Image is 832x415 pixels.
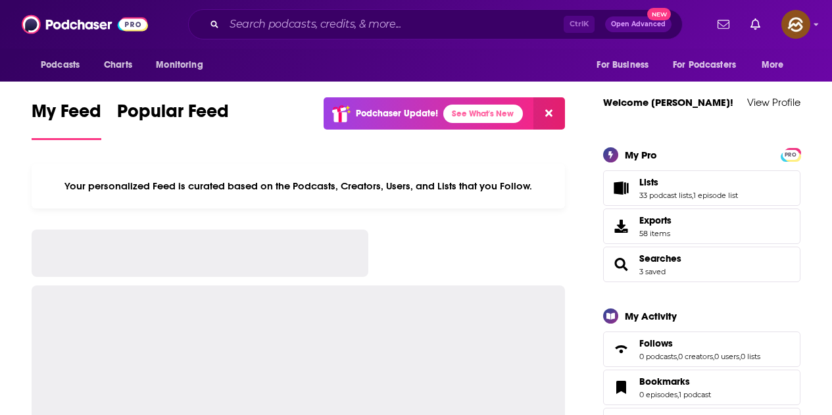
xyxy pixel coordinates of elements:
div: My Activity [625,310,677,322]
span: PRO [783,150,798,160]
span: , [713,352,714,361]
span: For Business [597,56,648,74]
span: Follows [603,331,800,367]
span: More [762,56,784,74]
span: , [677,352,678,361]
a: 0 podcasts [639,352,677,361]
a: Searches [639,253,681,264]
button: open menu [664,53,755,78]
a: Follows [639,337,760,349]
a: See What's New [443,105,523,123]
a: 0 users [714,352,739,361]
span: Ctrl K [564,16,595,33]
span: Podcasts [41,56,80,74]
span: Open Advanced [611,21,666,28]
a: Searches [608,255,634,274]
a: 0 creators [678,352,713,361]
span: , [739,352,741,361]
span: , [677,390,679,399]
span: Bookmarks [603,370,800,405]
span: Lists [639,176,658,188]
button: open menu [752,53,800,78]
p: Podchaser Update! [356,108,438,119]
span: Logged in as hey85204 [781,10,810,39]
a: Charts [95,53,140,78]
div: Your personalized Feed is curated based on the Podcasts, Creators, Users, and Lists that you Follow. [32,164,565,208]
a: My Feed [32,100,101,140]
a: 1 podcast [679,390,711,399]
a: Show notifications dropdown [712,13,735,36]
button: Open AdvancedNew [605,16,672,32]
a: Bookmarks [608,378,634,397]
span: Exports [608,217,634,235]
span: Lists [603,170,800,206]
a: Lists [639,176,738,188]
span: Exports [639,214,672,226]
img: User Profile [781,10,810,39]
a: Bookmarks [639,376,711,387]
div: My Pro [625,149,657,161]
button: open menu [147,53,220,78]
span: Searches [603,247,800,282]
span: New [647,8,671,20]
img: Podchaser - Follow, Share and Rate Podcasts [22,12,148,37]
a: 3 saved [639,267,666,276]
button: open menu [32,53,97,78]
span: , [692,191,693,200]
button: Show profile menu [781,10,810,39]
a: 1 episode list [693,191,738,200]
a: Follows [608,340,634,358]
input: Search podcasts, credits, & more... [224,14,564,35]
span: For Podcasters [673,56,736,74]
span: Popular Feed [117,100,229,130]
a: Lists [608,179,634,197]
a: 0 episodes [639,390,677,399]
span: Charts [104,56,132,74]
button: open menu [587,53,665,78]
span: My Feed [32,100,101,130]
span: Bookmarks [639,376,690,387]
a: Popular Feed [117,100,229,140]
a: View Profile [747,96,800,109]
span: 58 items [639,229,672,238]
a: Show notifications dropdown [745,13,766,36]
span: Follows [639,337,673,349]
div: Search podcasts, credits, & more... [188,9,683,39]
span: Monitoring [156,56,203,74]
a: 33 podcast lists [639,191,692,200]
a: Welcome [PERSON_NAME]! [603,96,733,109]
a: PRO [783,149,798,159]
a: Exports [603,208,800,244]
a: 0 lists [741,352,760,361]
